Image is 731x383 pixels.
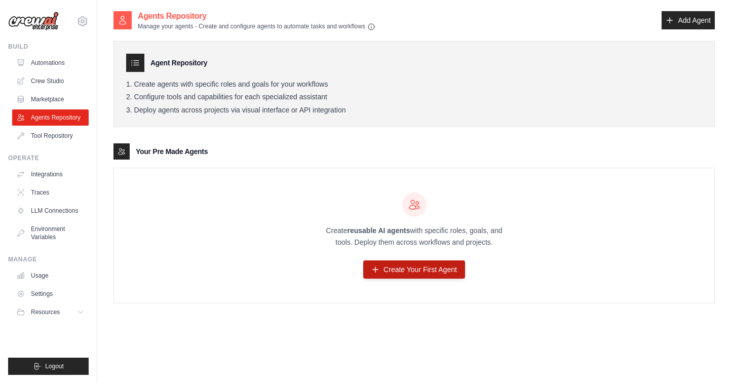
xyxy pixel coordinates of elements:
a: Agents Repository [12,109,89,126]
a: Automations [12,55,89,71]
a: Environment Variables [12,221,89,245]
li: Deploy agents across projects via visual interface or API integration [126,106,702,115]
a: Create Your First Agent [363,260,465,279]
h3: Agent Repository [150,58,207,68]
img: Logo [8,12,59,31]
span: Logout [45,362,64,370]
h2: Agents Repository [138,10,375,22]
a: Usage [12,267,89,284]
a: LLM Connections [12,203,89,219]
a: Settings [12,286,89,302]
p: Manage your agents - Create and configure agents to automate tasks and workflows [138,22,375,31]
div: Operate [8,154,89,162]
p: Create with specific roles, goals, and tools. Deploy them across workflows and projects. [317,225,512,248]
button: Resources [12,304,89,320]
button: Logout [8,358,89,375]
a: Tool Repository [12,128,89,144]
li: Create agents with specific roles and goals for your workflows [126,80,702,89]
div: Build [8,43,89,51]
a: Integrations [12,166,89,182]
a: Crew Studio [12,73,89,89]
a: Traces [12,184,89,201]
span: Resources [31,308,60,316]
strong: reusable AI agents [347,226,410,235]
a: Add Agent [662,11,715,29]
div: Manage [8,255,89,263]
a: Marketplace [12,91,89,107]
li: Configure tools and capabilities for each specialized assistant [126,93,702,102]
h3: Your Pre Made Agents [136,146,208,157]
